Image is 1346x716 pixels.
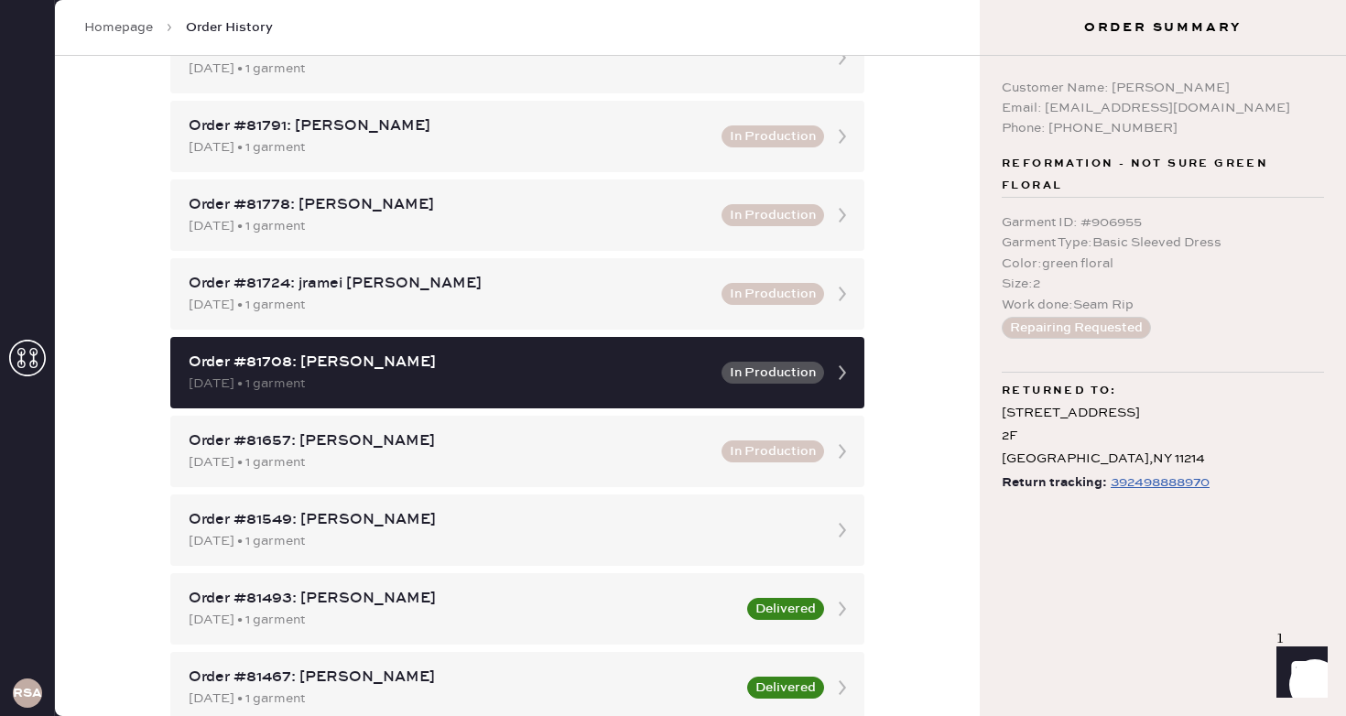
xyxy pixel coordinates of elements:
button: Repairing Requested [1002,317,1151,339]
div: Order #81778: [PERSON_NAME] [189,194,711,216]
div: [DATE] • 1 garment [189,59,813,79]
div: [DATE] • 1 garment [189,689,736,709]
div: Order #81657: [PERSON_NAME] [189,430,711,452]
div: Garment ID : # 906955 [1002,212,1324,233]
div: Order #81549: [PERSON_NAME] [189,509,813,531]
div: Email: [EMAIL_ADDRESS][DOMAIN_NAME] [1002,98,1324,118]
iframe: Front Chat [1259,634,1338,712]
div: Customer Name: [PERSON_NAME] [1002,78,1324,98]
div: Work done : Seam Rip [1002,295,1324,315]
div: [DATE] • 1 garment [189,137,711,157]
span: Returned to: [1002,380,1117,402]
div: Order #81724: jramei [PERSON_NAME] [189,273,711,295]
div: Phone: [PHONE_NUMBER] [1002,118,1324,138]
div: [STREET_ADDRESS] 2F [GEOGRAPHIC_DATA] , NY 11214 [1002,402,1324,472]
span: Reformation - not sure green floral [1002,153,1324,197]
div: Color : green floral [1002,254,1324,274]
div: [DATE] • 1 garment [189,531,813,551]
div: https://www.fedex.com/apps/fedextrack/?tracknumbers=392498888970&cntry_code=US [1111,472,1210,494]
button: In Production [722,440,824,462]
div: Size : 2 [1002,274,1324,294]
div: Order #81467: [PERSON_NAME] [189,667,736,689]
span: Order History [186,18,273,37]
button: In Production [722,283,824,305]
div: [DATE] • 1 garment [189,610,736,630]
div: [DATE] • 1 garment [189,452,711,472]
button: In Production [722,204,824,226]
h3: RSA [13,687,42,700]
div: Garment Type : Basic Sleeved Dress [1002,233,1324,253]
div: [DATE] • 1 garment [189,295,711,315]
div: Order #81493: [PERSON_NAME] [189,588,736,610]
div: Order #81791: [PERSON_NAME] [189,115,711,137]
span: Return tracking: [1002,472,1107,494]
button: In Production [722,362,824,384]
a: Homepage [84,18,153,37]
div: Order #81708: [PERSON_NAME] [189,352,711,374]
button: In Production [722,125,824,147]
h3: Order Summary [980,18,1346,37]
div: [DATE] • 1 garment [189,374,711,394]
a: 392498888970 [1107,472,1210,494]
div: [DATE] • 1 garment [189,216,711,236]
button: Delivered [747,598,824,620]
button: Delivered [747,677,824,699]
